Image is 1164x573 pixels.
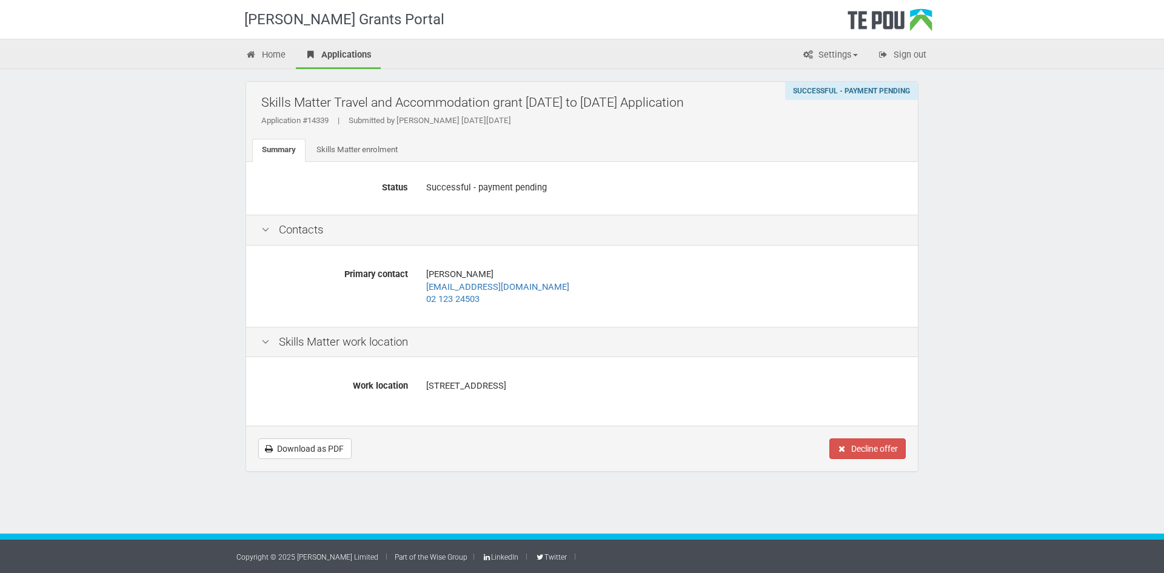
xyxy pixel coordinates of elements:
div: Successful - payment pending [785,82,918,100]
span: | [329,116,349,125]
div: Skills Matter work location [246,327,918,358]
a: Part of the Wise Group [395,553,467,561]
a: 02 123 24503 [426,293,480,304]
a: [EMAIL_ADDRESS][DOMAIN_NAME] [426,281,569,292]
label: Primary contact [252,264,417,281]
a: Summary [252,139,306,162]
h2: Skills Matter Travel and Accommodation grant [DATE] to [DATE] Application [261,88,909,116]
address: [STREET_ADDRESS] [426,380,903,392]
a: Twitter [535,553,566,561]
label: Status [252,177,417,194]
button: Decline offer [829,438,906,459]
a: Settings [793,42,867,69]
a: Applications [296,42,381,69]
a: Copyright © 2025 [PERSON_NAME] Limited [236,553,378,561]
a: Download as PDF [258,438,352,459]
a: Home [236,42,295,69]
div: Application #14339 Submitted by [PERSON_NAME] [DATE][DATE] [261,115,909,126]
div: Contacts [246,215,918,246]
label: Work location [252,375,417,392]
div: Successful - payment pending [426,177,903,198]
a: Skills Matter enrolment [307,139,407,162]
a: LinkedIn [482,553,518,561]
a: Sign out [868,42,935,69]
div: Te Pou Logo [848,8,932,39]
div: [PERSON_NAME] [426,264,903,310]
